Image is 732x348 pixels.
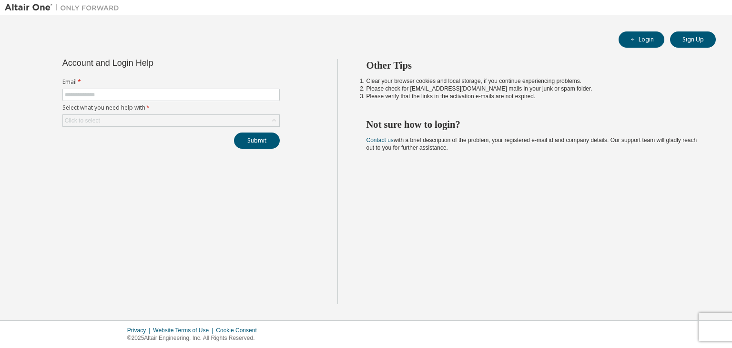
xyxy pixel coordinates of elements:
h2: Other Tips [366,59,699,72]
div: Click to select [63,115,279,126]
img: Altair One [5,3,124,12]
button: Submit [234,133,280,149]
div: Account and Login Help [62,59,236,67]
a: Contact us [366,137,394,143]
span: with a brief description of the problem, your registered e-mail id and company details. Our suppo... [366,137,697,151]
div: Website Terms of Use [153,327,216,334]
li: Please verify that the links in the activation e-mails are not expired. [366,92,699,100]
li: Please check for [EMAIL_ADDRESS][DOMAIN_NAME] mails in your junk or spam folder. [366,85,699,92]
button: Login [619,31,664,48]
h2: Not sure how to login? [366,118,699,131]
p: © 2025 Altair Engineering, Inc. All Rights Reserved. [127,334,263,342]
button: Sign Up [670,31,716,48]
li: Clear your browser cookies and local storage, if you continue experiencing problems. [366,77,699,85]
label: Email [62,78,280,86]
div: Click to select [65,117,100,124]
div: Privacy [127,327,153,334]
label: Select what you need help with [62,104,280,112]
div: Cookie Consent [216,327,262,334]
